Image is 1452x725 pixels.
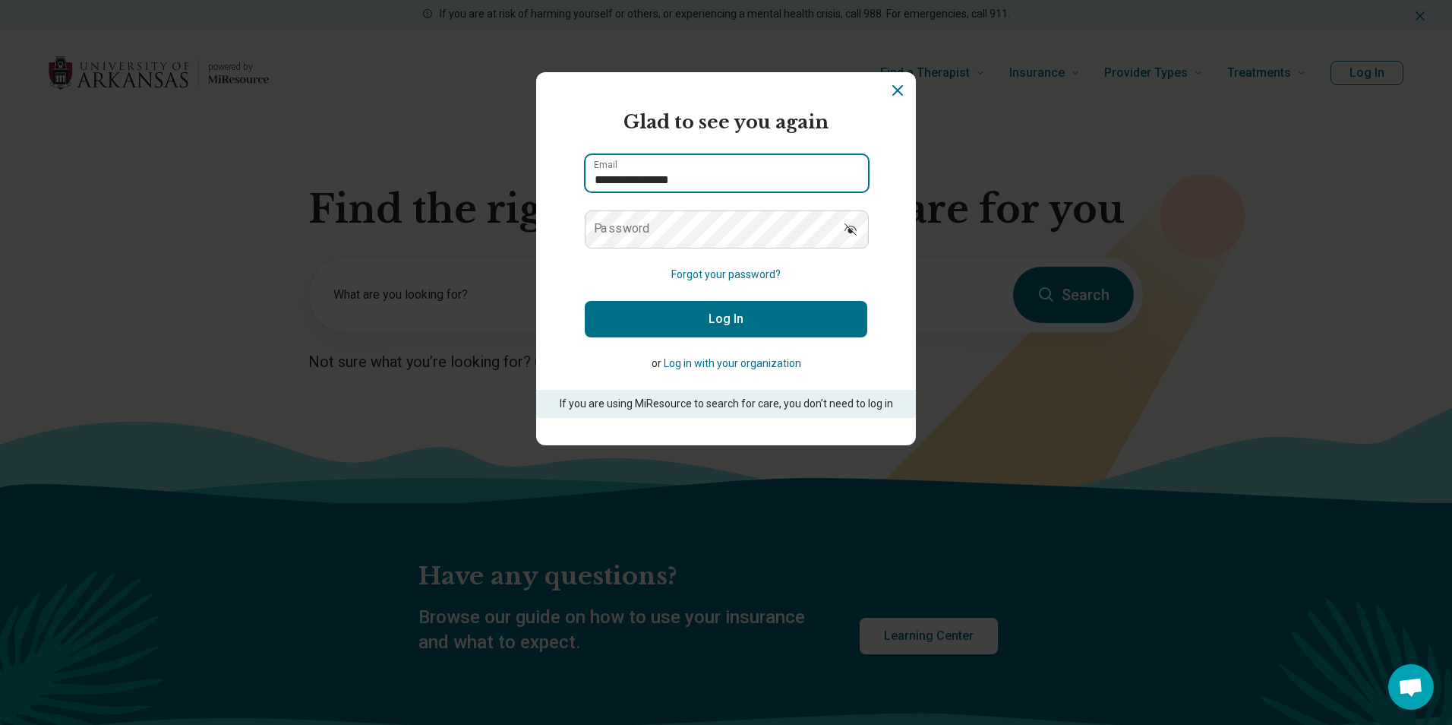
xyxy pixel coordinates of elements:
button: Show password [834,211,867,247]
label: Password [594,223,650,235]
label: Email [594,160,617,169]
button: Log In [585,301,867,337]
h2: Glad to see you again [585,109,867,136]
p: or [585,356,867,372]
button: Dismiss [889,81,907,100]
p: If you are using MiResource to search for care, you don’t need to log in [557,396,895,412]
button: Forgot your password? [671,267,781,283]
section: Login Dialog [536,72,916,445]
button: Log in with your organization [664,356,801,372]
